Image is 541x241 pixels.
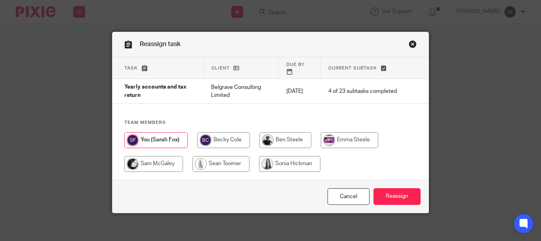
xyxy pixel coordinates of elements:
[328,66,377,70] span: Current subtask
[320,79,405,104] td: 4 of 23 subtasks completed
[124,120,417,126] h4: Team members
[124,66,138,70] span: Task
[211,83,270,100] p: Belgrave Consulting Limited
[124,85,187,98] span: Yearly accounts and tax return
[286,62,305,67] span: Due by
[373,188,421,205] input: Reassign
[328,188,370,205] a: Close this dialog window
[211,66,230,70] span: Client
[409,40,417,51] a: Close this dialog window
[286,87,312,95] p: [DATE]
[140,41,181,47] span: Reassign task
